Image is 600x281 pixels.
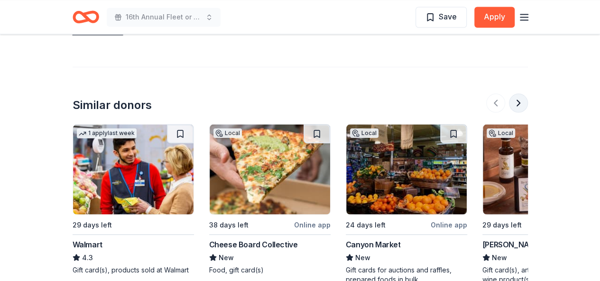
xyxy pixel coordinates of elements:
[210,124,330,214] img: Image for Cheese Board Collective
[73,124,194,214] img: Image for Walmart
[73,124,194,274] a: Image for Walmart1 applylast week29 days leftWalmart4.3Gift card(s), products sold at Walmart
[213,128,242,137] div: Local
[73,6,99,28] a: Home
[209,265,331,274] div: Food, gift card(s)
[482,238,567,250] div: [PERSON_NAME] Ranch
[209,124,331,274] a: Image for Cheese Board CollectiveLocal38 days leftOnline appCheese Board CollectiveNewFood, gift ...
[73,219,112,230] div: 29 days left
[346,238,401,250] div: Canyon Market
[73,97,152,112] div: Similar donors
[487,128,515,137] div: Local
[439,10,457,23] span: Save
[294,218,331,230] div: Online app
[82,252,93,263] span: 4.3
[431,218,467,230] div: Online app
[355,252,370,263] span: New
[126,11,202,23] span: 16th Annual Fleet or Flight
[209,238,298,250] div: Cheese Board Collective
[219,252,234,263] span: New
[73,265,194,274] div: Gift card(s), products sold at Walmart
[107,8,221,27] button: 16th Annual Fleet or Flight
[350,128,378,137] div: Local
[492,252,507,263] span: New
[415,7,467,27] button: Save
[209,219,249,230] div: 38 days left
[73,238,102,250] div: Walmart
[482,219,522,230] div: 29 days left
[77,128,137,138] div: 1 apply last week
[474,7,515,27] button: Apply
[346,219,386,230] div: 24 days left
[346,124,467,214] img: Image for Canyon Market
